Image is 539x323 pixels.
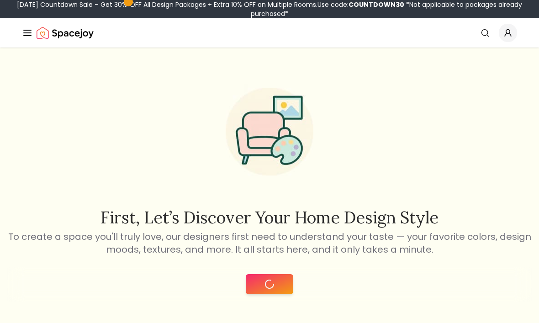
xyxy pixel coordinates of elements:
nav: Global [22,18,517,48]
h2: First, let’s discover your home design style [7,208,532,227]
a: Spacejoy [37,24,94,42]
img: Spacejoy Logo [37,24,94,42]
img: Start Style Quiz Illustration [211,73,328,190]
p: To create a space you'll truly love, our designers first need to understand your taste — your fav... [7,230,532,256]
